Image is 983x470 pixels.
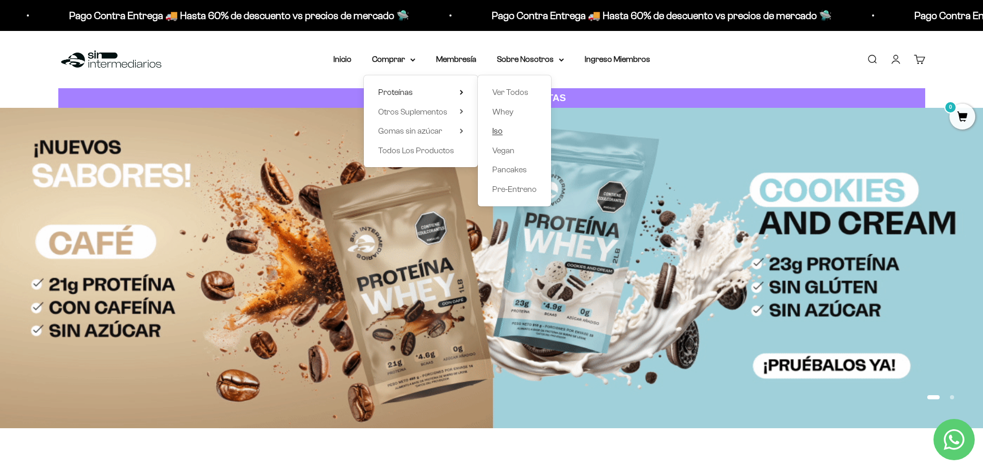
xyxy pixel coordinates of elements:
[333,55,351,63] a: Inicio
[492,86,537,99] a: Ver Todos
[378,88,413,96] span: Proteínas
[492,165,527,174] span: Pancakes
[492,144,537,157] a: Vegan
[949,112,975,123] a: 0
[492,163,537,176] a: Pancakes
[492,7,832,24] p: Pago Contra Entrega 🚚 Hasta 60% de descuento vs precios de mercado 🛸
[492,88,528,96] span: Ver Todos
[436,55,476,63] a: Membresía
[492,105,537,119] a: Whey
[378,144,463,157] a: Todos Los Productos
[69,7,409,24] p: Pago Contra Entrega 🚚 Hasta 60% de descuento vs precios de mercado 🛸
[378,124,463,138] summary: Gomas sin azúcar
[378,105,463,119] summary: Otros Suplementos
[372,53,415,66] summary: Comprar
[378,86,463,99] summary: Proteínas
[497,53,564,66] summary: Sobre Nosotros
[58,88,925,108] a: CUANTA PROTEÍNA NECESITAS
[378,107,447,116] span: Otros Suplementos
[492,185,537,193] span: Pre-Entreno
[378,146,454,155] span: Todos Los Productos
[492,183,537,196] a: Pre-Entreno
[492,146,514,155] span: Vegan
[378,126,442,135] span: Gomas sin azúcar
[585,55,650,63] a: Ingreso Miembros
[492,107,513,116] span: Whey
[492,126,503,135] span: Iso
[492,124,537,138] a: Iso
[944,101,957,114] mark: 0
